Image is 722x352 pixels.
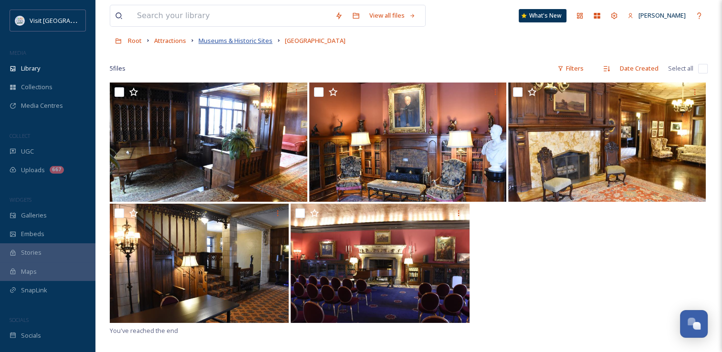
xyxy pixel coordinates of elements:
[110,64,126,73] span: 5 file s
[680,310,708,338] button: Open Chat
[21,331,41,340] span: Socials
[10,316,29,323] span: SOCIALS
[154,35,186,46] a: Attractions
[199,35,272,46] a: Museums & Historic Sites
[309,83,507,202] img: Deere_Wiman_House_09.JPG
[128,35,142,46] a: Root
[21,147,34,156] span: UGC
[21,101,63,110] span: Media Centres
[110,83,307,202] img: Butterworth_Center_Deere_Wiman_House_14.JPG
[285,36,345,45] span: [GEOGRAPHIC_DATA]
[132,5,330,26] input: Search your library
[21,166,45,175] span: Uploads
[615,59,663,78] div: Date Created
[21,229,44,238] span: Embeds
[21,267,37,276] span: Maps
[154,36,186,45] span: Attractions
[110,326,178,335] span: You've reached the end
[21,286,47,295] span: SnapLink
[110,204,289,323] img: Butterworth_Center_Deere_Wiman_House_08.JPG
[508,83,706,202] img: Butterworth_Center_Deere_Wiman_House_15.JPG
[30,16,104,25] span: Visit [GEOGRAPHIC_DATA]
[668,64,693,73] span: Select all
[285,35,345,46] a: [GEOGRAPHIC_DATA]
[50,166,64,174] div: 667
[128,36,142,45] span: Root
[21,83,52,92] span: Collections
[199,36,272,45] span: Museums & Historic Sites
[365,6,420,25] a: View all files
[21,64,40,73] span: Library
[291,204,470,323] img: Butterworth_Center_Deere_Wiman_House_09.JPG
[10,49,26,56] span: MEDIA
[21,248,42,257] span: Stories
[623,6,691,25] a: [PERSON_NAME]
[10,196,31,203] span: WIDGETS
[553,59,588,78] div: Filters
[21,211,47,220] span: Galleries
[10,132,30,139] span: COLLECT
[519,9,566,22] a: What's New
[15,16,25,25] img: QCCVB_VISIT_vert_logo_4c_tagline_122019.svg
[638,11,686,20] span: [PERSON_NAME]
